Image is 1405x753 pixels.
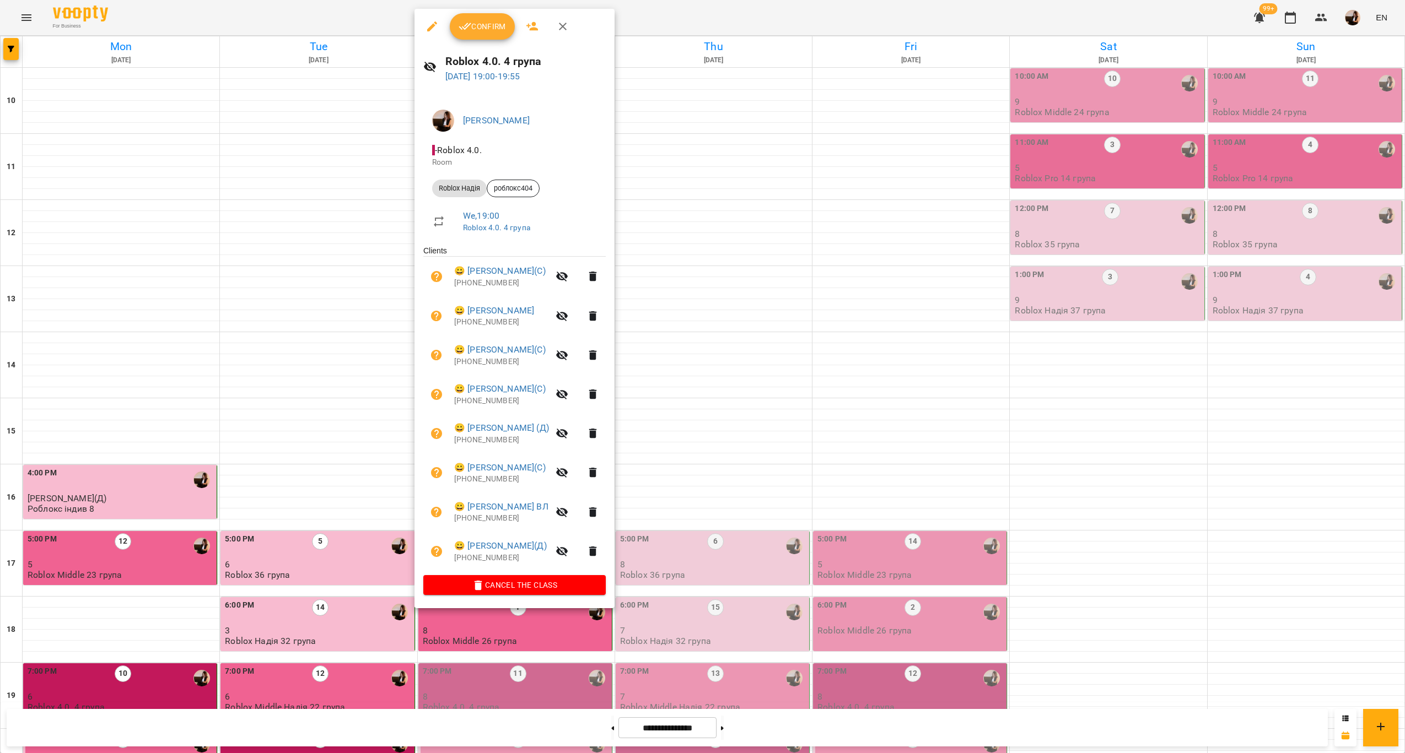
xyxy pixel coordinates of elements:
[423,342,450,369] button: Unpaid. Bill the attendance?
[423,303,450,329] button: Unpaid. Bill the attendance?
[454,552,549,564] p: [PHONE_NUMBER]
[454,356,549,367] p: [PHONE_NUMBER]
[432,110,454,132] img: f1c8304d7b699b11ef2dd1d838014dff.jpg
[454,382,546,396] a: 😀 [PERSON_NAME](С)
[487,180,540,197] div: роблокс404
[454,539,547,552] a: 😀 [PERSON_NAME](Д)
[423,263,450,290] button: Unpaid. Bill the attendance?
[454,396,549,407] p: [PHONE_NUMBER]
[432,183,487,193] span: Roblox Надія
[450,13,515,40] button: Confirm
[454,343,546,356] a: 😀 [PERSON_NAME](С)
[454,435,549,446] p: [PHONE_NUMBER]
[454,317,549,328] p: [PHONE_NUMBER]
[454,513,549,524] p: [PHONE_NUMBER]
[445,53,606,70] h6: Roblox 4.0. 4 група
[423,575,606,595] button: Cancel the class
[445,71,520,82] a: [DATE] 19:00-19:55
[423,245,606,575] ul: Clients
[423,499,450,526] button: Unpaid. Bill the attendance?
[463,115,530,126] a: [PERSON_NAME]
[423,538,450,565] button: Unpaid. Bill the attendance?
[432,157,597,168] p: Room
[459,20,506,33] span: Confirm
[463,210,499,221] a: We , 19:00
[423,459,450,486] button: Unpaid. Bill the attendance?
[454,474,549,485] p: [PHONE_NUMBER]
[454,500,548,513] a: 😀 [PERSON_NAME] ВЛ
[432,145,484,155] span: - Roblox 4.0.
[454,278,549,289] p: [PHONE_NUMBER]
[487,183,539,193] span: роблокс404
[454,461,546,474] a: 😀 [PERSON_NAME](С)
[423,420,450,447] button: Unpaid. Bill the attendance?
[432,578,597,592] span: Cancel the class
[454,304,534,317] a: 😀 [PERSON_NAME]
[454,264,546,278] a: 😀 [PERSON_NAME](С)
[454,421,549,435] a: 😀 [PERSON_NAME] (Д)
[423,381,450,408] button: Unpaid. Bill the attendance?
[463,223,530,232] a: Roblox 4.0. 4 група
